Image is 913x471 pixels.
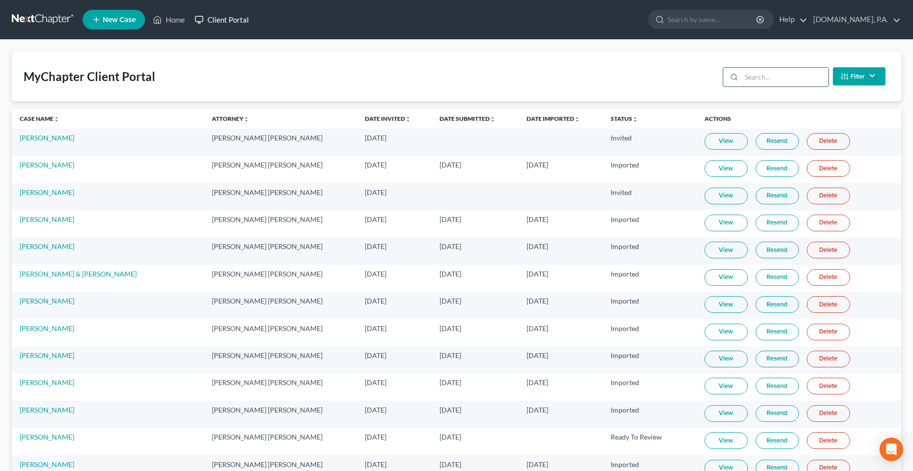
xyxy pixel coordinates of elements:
span: [DATE] [365,378,386,387]
a: Help [774,11,807,28]
td: [PERSON_NAME] [PERSON_NAME] [204,265,357,292]
a: [PERSON_NAME] [20,161,74,169]
span: [DATE] [527,378,548,387]
a: Date Submittedunfold_more [440,115,496,122]
a: View [705,215,748,231]
th: Actions [697,109,901,129]
span: [DATE] [365,270,386,278]
td: [PERSON_NAME] [PERSON_NAME] [204,183,357,210]
a: [PERSON_NAME] [20,378,74,387]
a: Resend [756,405,799,422]
span: [DATE] [365,297,386,305]
span: [DATE] [365,134,386,142]
a: Resend [756,133,799,150]
span: [DATE] [527,215,548,223]
a: Delete [807,242,850,258]
td: Imported [603,374,697,401]
a: Delete [807,296,850,313]
td: Imported [603,156,697,183]
a: Delete [807,378,850,394]
i: unfold_more [574,116,580,122]
a: View [705,432,748,449]
span: [DATE] [527,324,548,332]
td: [PERSON_NAME] [PERSON_NAME] [204,374,357,401]
span: [DATE] [440,215,461,223]
a: [DOMAIN_NAME], P.A. [808,11,901,28]
span: [DATE] [527,460,548,469]
td: Ready To Review [603,428,697,455]
span: [DATE] [527,351,548,360]
a: View [705,188,748,204]
i: unfold_more [243,116,249,122]
a: Resend [756,160,799,177]
a: View [705,324,748,340]
td: Imported [603,265,697,292]
td: Imported [603,346,697,373]
span: [DATE] [365,324,386,332]
span: [DATE] [440,270,461,278]
span: [DATE] [440,242,461,250]
a: Resend [756,242,799,258]
span: [DATE] [527,406,548,414]
td: Imported [603,292,697,319]
a: [PERSON_NAME] [20,351,74,360]
span: [DATE] [440,406,461,414]
div: Open Intercom Messenger [880,438,903,461]
i: unfold_more [54,116,59,122]
span: [DATE] [365,215,386,223]
a: Resend [756,188,799,204]
span: [DATE] [365,161,386,169]
a: View [705,351,748,367]
a: Date Invitedunfold_more [365,115,411,122]
a: [PERSON_NAME] [20,134,74,142]
td: Imported [603,238,697,265]
a: Delete [807,188,850,204]
td: [PERSON_NAME] [PERSON_NAME] [204,238,357,265]
a: Home [148,11,190,28]
a: Resend [756,324,799,340]
a: [PERSON_NAME] [20,460,74,469]
span: [DATE] [440,460,461,469]
a: View [705,242,748,258]
i: unfold_more [405,116,411,122]
a: [PERSON_NAME] [20,433,74,441]
span: [DATE] [527,161,548,169]
a: Delete [807,215,850,231]
span: [DATE] [365,351,386,360]
a: [PERSON_NAME] [20,242,74,250]
span: [DATE] [365,188,386,196]
td: [PERSON_NAME] [PERSON_NAME] [204,210,357,237]
a: Resend [756,269,799,286]
td: [PERSON_NAME] [PERSON_NAME] [204,401,357,428]
span: [DATE] [365,460,386,469]
td: Imported [603,319,697,346]
a: View [705,405,748,422]
span: [DATE] [440,324,461,332]
a: Resend [756,432,799,449]
span: [DATE] [527,297,548,305]
span: [DATE] [527,270,548,278]
td: [PERSON_NAME] [PERSON_NAME] [204,129,357,156]
a: Resend [756,215,799,231]
a: Client Portal [190,11,254,28]
i: unfold_more [490,116,496,122]
a: Delete [807,405,850,422]
a: Delete [807,324,850,340]
a: Delete [807,269,850,286]
td: Imported [603,210,697,237]
a: Case Nameunfold_more [20,115,59,122]
td: [PERSON_NAME] [PERSON_NAME] [204,346,357,373]
a: Resend [756,296,799,313]
td: [PERSON_NAME] [PERSON_NAME] [204,156,357,183]
a: [PERSON_NAME] [20,406,74,414]
td: Invited [603,183,697,210]
a: Resend [756,351,799,367]
a: Delete [807,133,850,150]
a: [PERSON_NAME] [20,297,74,305]
a: [PERSON_NAME] [20,324,74,332]
a: View [705,296,748,313]
td: Invited [603,129,697,156]
a: Delete [807,351,850,367]
a: View [705,133,748,150]
span: [DATE] [440,378,461,387]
